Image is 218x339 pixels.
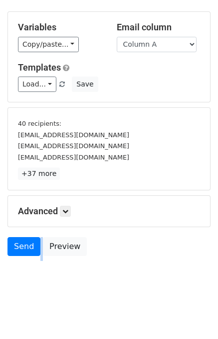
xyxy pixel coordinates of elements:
h5: Variables [18,22,102,33]
small: [EMAIL_ADDRESS][DOMAIN_NAME] [18,154,129,161]
a: Templates [18,62,61,73]
a: Copy/paste... [18,37,79,52]
h5: Advanced [18,206,200,217]
small: 40 recipients: [18,120,61,127]
a: Load... [18,77,56,92]
a: +37 more [18,168,60,180]
small: [EMAIL_ADDRESS][DOMAIN_NAME] [18,131,129,139]
a: Send [7,237,40,256]
h5: Email column [117,22,201,33]
a: Preview [43,237,87,256]
small: [EMAIL_ADDRESS][DOMAIN_NAME] [18,142,129,150]
button: Save [72,77,98,92]
iframe: Chat Widget [168,291,218,339]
